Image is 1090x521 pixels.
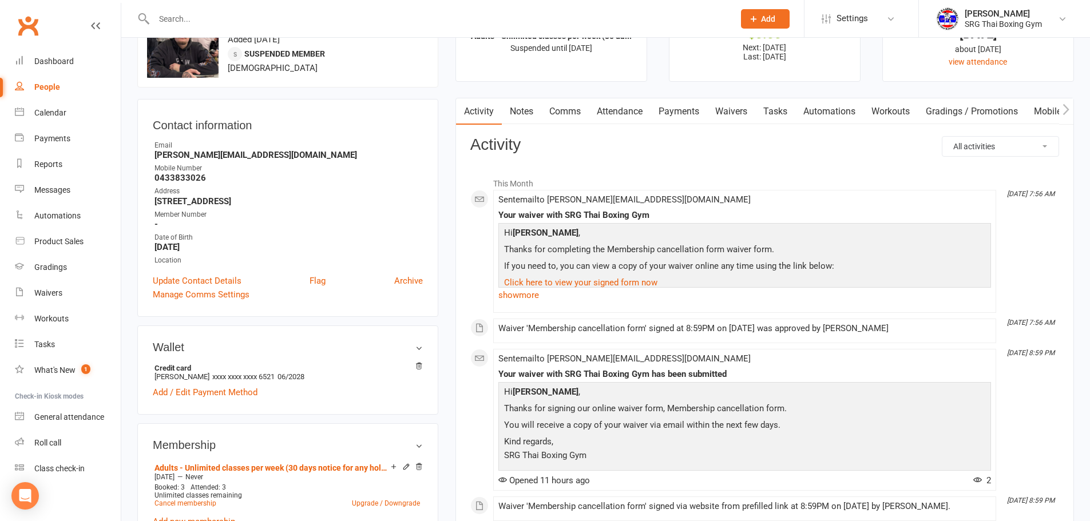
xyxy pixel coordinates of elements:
[498,210,991,220] div: Your waiver with SRG Thai Boxing Gym
[153,341,423,353] h3: Wallet
[34,211,81,220] div: Automations
[513,228,578,238] strong: [PERSON_NAME]
[1007,349,1055,357] i: [DATE] 8:59 PM
[154,173,423,183] strong: 0433833026
[741,9,790,29] button: Add
[15,229,121,254] a: Product Sales
[501,401,988,418] p: Thanks for signing our online waiver form, Membership cancellation form.
[761,14,775,23] span: Add
[34,340,55,349] div: Tasks
[498,369,991,379] div: Your waiver with SRG Thai Boxing Gym has been submitted
[502,98,541,125] a: Notes
[501,418,988,435] p: You will receive a copy of your waiver via email within the next few days.
[15,357,121,383] a: What's New1
[863,98,918,125] a: Workouts
[153,114,423,132] h3: Contact information
[154,255,423,266] div: Location
[498,475,590,486] span: Opened 11 hours ago
[153,385,257,399] a: Add / Edit Payment Method
[513,387,578,397] strong: [PERSON_NAME]
[34,365,76,375] div: What's New
[34,57,74,66] div: Dashboard
[470,136,1059,154] h3: Activity
[15,203,121,229] a: Automations
[15,332,121,357] a: Tasks
[1007,190,1055,198] i: [DATE] 7:56 AM
[154,232,423,243] div: Date of Birth
[15,100,121,126] a: Calendar
[498,502,991,511] div: Waiver 'Membership cancellation form' signed via website from prefilled link at 8:59PM on [DATE] ...
[498,194,751,205] span: Sent email to [PERSON_NAME][EMAIL_ADDRESS][DOMAIN_NAME]
[394,274,423,288] a: Archive
[34,288,62,297] div: Waivers
[228,63,318,73] span: [DEMOGRAPHIC_DATA]
[795,98,863,125] a: Automations
[147,6,219,78] img: image1753696924.png
[965,9,1042,19] div: [PERSON_NAME]
[154,163,423,174] div: Mobile Number
[310,274,326,288] a: Flag
[191,483,226,491] span: Attended: 3
[501,259,988,276] p: If you need to, you can view a copy of your waiver online any time using the link below:
[278,372,304,381] span: 06/2028
[1026,98,1088,125] a: Mobile App
[949,57,1007,66] a: view attendance
[15,280,121,306] a: Waivers
[34,263,67,272] div: Gradings
[680,43,850,61] p: Next: [DATE] Last: [DATE]
[15,152,121,177] a: Reports
[15,456,121,482] a: Class kiosk mode
[470,172,1059,190] li: This Month
[973,475,991,486] span: 2
[154,196,423,206] strong: [STREET_ADDRESS]
[228,34,280,45] time: Added [DATE]
[15,306,121,332] a: Workouts
[837,6,868,31] span: Settings
[153,362,423,383] li: [PERSON_NAME]
[153,288,249,301] a: Manage Comms Settings
[212,372,275,381] span: xxxx xxxx xxxx 6521
[504,277,657,288] a: Click here to view your signed form now
[755,98,795,125] a: Tasks
[680,28,850,40] div: $0.00
[14,11,42,40] a: Clubworx
[34,160,62,169] div: Reports
[501,226,988,242] p: Hi ,
[34,134,70,143] div: Payments
[185,473,203,481] span: Never
[15,404,121,430] a: General attendance kiosk mode
[15,49,121,74] a: Dashboard
[154,364,417,372] strong: Credit card
[154,463,391,472] a: Adults - Unlimited classes per week (30 days notice for any hold or cancellation)
[918,98,1026,125] a: Gradings / Promotions
[501,242,988,259] p: Thanks for completing the Membership cancellation form waiver form.
[150,11,726,27] input: Search...
[893,43,1063,55] div: about [DATE]
[154,150,423,160] strong: [PERSON_NAME][EMAIL_ADDRESS][DOMAIN_NAME]
[15,126,121,152] a: Payments
[154,491,242,499] span: Unlimited classes remaining
[153,439,423,451] h3: Membership
[15,430,121,456] a: Roll call
[501,385,988,401] p: Hi ,
[15,74,121,100] a: People
[154,499,216,507] a: Cancel membership
[34,185,70,194] div: Messages
[498,287,991,303] a: show more
[34,314,69,323] div: Workouts
[34,82,60,92] div: People
[707,98,755,125] a: Waivers
[510,43,592,53] span: Suspended until [DATE]
[541,98,589,125] a: Comms
[152,472,423,482] div: —
[34,237,84,246] div: Product Sales
[1007,319,1055,327] i: [DATE] 7:56 AM
[456,98,502,125] a: Activity
[153,274,241,288] a: Update Contact Details
[154,209,423,220] div: Member Number
[154,219,423,229] strong: -
[15,254,121,280] a: Gradings
[893,28,1063,40] div: [DATE]
[154,473,175,481] span: [DATE]
[352,499,420,507] a: Upgrade / Downgrade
